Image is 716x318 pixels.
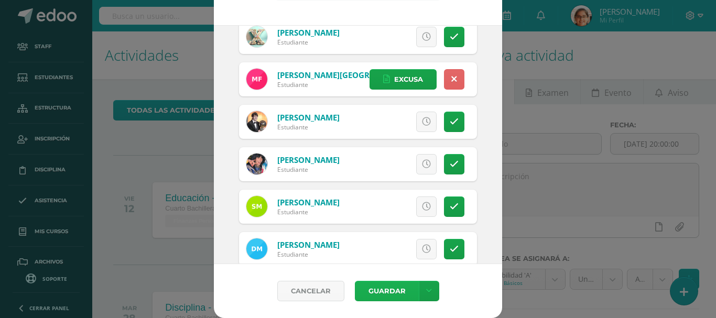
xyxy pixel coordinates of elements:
div: Estudiante [277,38,340,47]
a: Cancelar [277,281,344,301]
img: e24161d711249af0b16d20840c75c348.png [246,196,267,217]
div: Estudiante [277,207,340,216]
a: [PERSON_NAME] [277,155,340,165]
button: Guardar [355,281,419,301]
span: Excusa [394,70,423,89]
img: aec082439ed9a4394042415bc8b88cc8.png [246,69,267,90]
a: [PERSON_NAME] [277,27,340,38]
div: Estudiante [277,165,340,174]
div: Estudiante [277,123,340,131]
a: [PERSON_NAME][GEOGRAPHIC_DATA] [277,70,420,80]
div: Estudiante [277,80,403,89]
img: 49a1300c326357ec6b2ebbdc33989aef.png [246,26,267,47]
div: Estudiante [277,250,340,259]
a: [PERSON_NAME] [277,197,340,207]
img: a559a8e6e1129dd7aa84e3b097024818.png [246,153,267,174]
a: [PERSON_NAME] [277,112,340,123]
img: 4a0a950108f2b058e38acdf2479ac1fe.png [246,111,267,132]
img: b35f77cb922a8cb09249efa993839ca0.png [246,238,267,259]
a: [PERSON_NAME] [277,239,340,250]
a: Excusa [370,69,437,90]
